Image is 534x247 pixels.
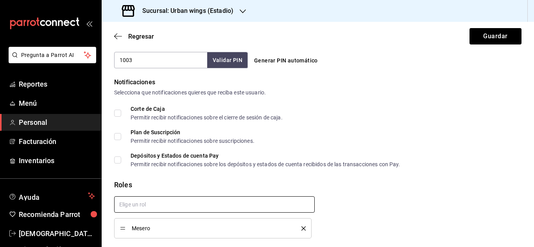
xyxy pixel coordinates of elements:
[19,209,95,220] span: Recomienda Parrot
[131,153,400,158] div: Depósitos y Estados de cuenta Pay
[114,196,315,213] input: Elige un rol
[114,179,521,190] div: Roles
[132,226,290,231] span: Mesero
[131,115,283,120] div: Permitir recibir notificaciones sobre el cierre de sesión de caja.
[131,130,254,135] div: Plan de Suscripción
[21,51,84,59] span: Pregunta a Parrot AI
[251,53,321,68] button: Generar PIN automático
[114,78,521,87] div: Notificaciones
[128,33,154,40] span: Regresar
[19,191,85,201] span: Ayuda
[19,117,95,128] span: Personal
[19,136,95,147] span: Facturación
[19,155,95,166] span: Inventarios
[19,79,95,89] span: Reportes
[207,52,248,68] button: Validar PIN
[9,47,96,63] button: Pregunta a Parrot AI
[114,33,154,40] button: Regresar
[131,138,254,144] div: Permitir recibir notificaciones sobre suscripciones.
[131,162,400,167] div: Permitir recibir notificaciones sobre los depósitos y estados de cuenta recibidos de las transacc...
[114,89,521,97] div: Selecciona que notificaciones quieres que reciba este usuario.
[19,98,95,108] span: Menú
[136,6,233,16] h3: Sucursal: Urban wings (Estadio)
[296,226,306,231] button: delete
[469,28,521,44] button: Guardar
[19,228,95,239] span: [DEMOGRAPHIC_DATA][PERSON_NAME]
[131,106,283,112] div: Corte de Caja
[114,52,207,68] input: 3 a 6 dígitos
[5,57,96,65] a: Pregunta a Parrot AI
[86,20,92,27] button: open_drawer_menu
